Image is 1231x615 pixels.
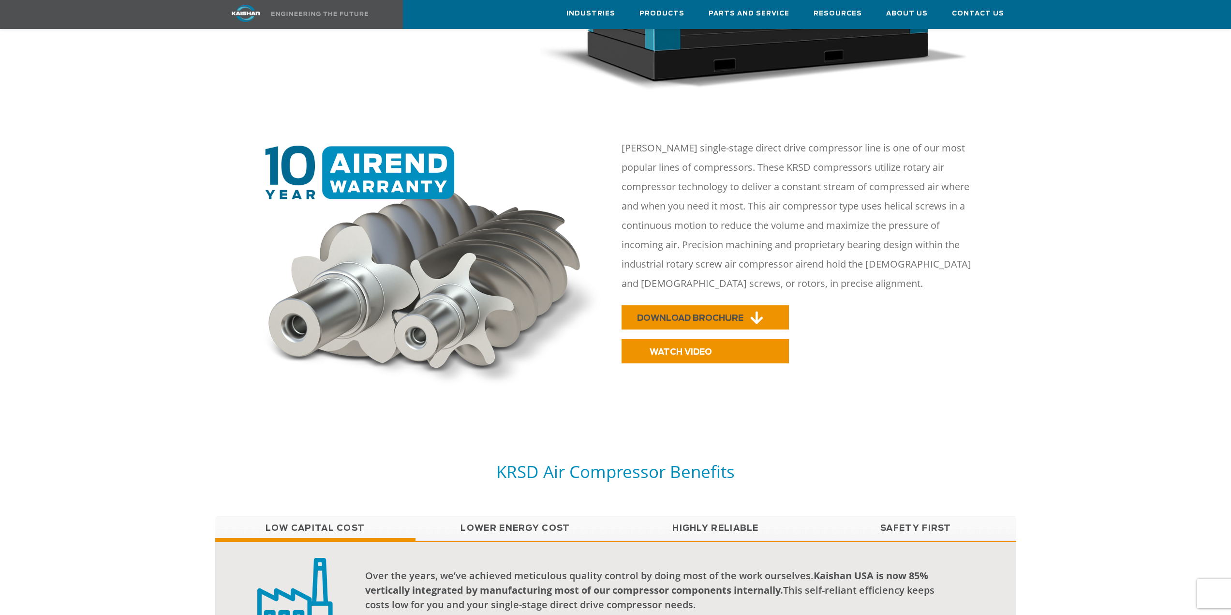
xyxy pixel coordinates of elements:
[814,0,862,27] a: Resources
[639,0,684,27] a: Products
[566,8,615,19] span: Industries
[886,0,928,27] a: About Us
[566,0,615,27] a: Industries
[952,8,1004,19] span: Contact Us
[215,516,415,540] a: Low Capital Cost
[650,348,712,356] span: WATCH VIDEO
[816,516,1016,540] a: Safety First
[622,305,789,330] a: DOWNLOAD BROCHURE
[622,138,983,293] p: [PERSON_NAME] single-stage direct drive compressor line is one of our most popular lines of compr...
[886,8,928,19] span: About Us
[637,314,743,322] span: DOWNLOAD BROCHURE
[952,0,1004,27] a: Contact Us
[639,8,684,19] span: Products
[254,146,610,393] img: 10 year warranty
[709,8,789,19] span: Parts and Service
[709,0,789,27] a: Parts and Service
[622,339,789,363] a: WATCH VIDEO
[271,12,368,16] img: Engineering the future
[215,461,1016,482] h5: KRSD Air Compressor Benefits
[209,5,282,22] img: kaishan logo
[415,516,616,540] a: Lower Energy Cost
[616,516,816,540] a: Highly Reliable
[814,8,862,19] span: Resources
[365,569,951,612] div: Over the years, we’ve achieved meticulous quality control by doing most of the work ourselves. Th...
